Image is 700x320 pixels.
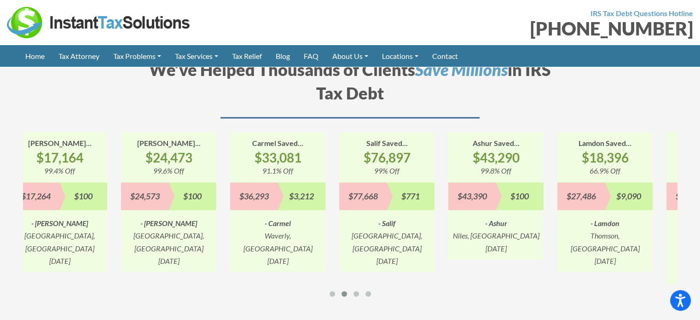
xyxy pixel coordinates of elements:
[590,219,619,227] i: - Lamdon
[425,45,465,67] a: Contact
[557,149,653,166] strong: $18,396
[252,139,303,147] strong: Carmel Saved...
[44,166,75,175] i: 99.4% Off
[230,182,278,210] div: $36,293
[473,139,520,147] strong: Ashur Saved...
[352,231,422,252] i: [GEOGRAPHIC_DATA], [GEOGRAPHIC_DATA]
[387,182,435,210] div: $771
[448,182,496,210] div: $43,390
[31,219,88,227] i: - [PERSON_NAME]
[169,182,217,210] div: $100
[297,45,325,67] a: FAQ
[49,256,70,265] i: [DATE]
[579,139,631,147] strong: Lamdon Saved...
[225,45,269,67] a: Tax Relief
[366,139,408,147] strong: Salif Saved...
[140,219,197,227] i: - [PERSON_NAME]
[590,166,620,175] i: 66.9% Off
[243,231,312,252] i: Waverly, [GEOGRAPHIC_DATA]
[12,182,60,210] div: $17,264
[339,149,434,166] strong: $76,897
[265,219,291,227] i: - Carmel
[378,219,395,227] i: - Salif
[453,231,539,240] i: Niles, [GEOGRAPHIC_DATA]
[448,149,544,166] strong: $43,290
[168,45,225,67] a: Tax Services
[325,45,375,67] a: About Us
[7,7,191,38] img: Instant Tax Solutions Logo
[496,182,544,210] div: $100
[557,182,605,210] div: $27,486
[339,182,387,210] div: $77,668
[133,231,204,252] i: [GEOGRAPHIC_DATA], [GEOGRAPHIC_DATA]
[571,231,640,252] i: Thomson, [GEOGRAPHIC_DATA]
[28,139,92,147] strong: [PERSON_NAME]...
[134,58,566,118] h2: We’ve Helped Thousands of Clients in IRS Tax Debt
[605,182,653,210] div: $9,090
[485,219,507,227] i: - Ashur
[262,166,293,175] i: 91.1% Off
[24,231,95,252] i: [GEOGRAPHIC_DATA], [GEOGRAPHIC_DATA]
[153,166,184,175] i: 99.6% Off
[18,45,52,67] a: Home
[52,45,106,67] a: Tax Attorney
[230,149,325,166] strong: $33,081
[357,19,694,38] div: [PHONE_NUMBER]
[590,9,693,17] strong: IRS Tax Debt Questions Hotline
[60,182,108,210] div: $100
[595,256,616,265] i: [DATE]
[269,45,297,67] a: Blog
[158,256,179,265] i: [DATE]
[106,45,168,67] a: Tax Problems
[121,182,169,210] div: $24,573
[480,166,511,175] i: 99.8% Off
[375,45,425,67] a: Locations
[12,149,107,166] strong: $17,164
[486,244,507,253] i: [DATE]
[137,139,201,147] strong: [PERSON_NAME]...
[7,17,191,26] a: Instant Tax Solutions Logo
[267,256,289,265] i: [DATE]
[415,59,508,80] i: Save Millions
[121,149,216,166] strong: $24,473
[278,182,326,210] div: $3,212
[376,256,398,265] i: [DATE]
[374,166,399,175] i: 99% Off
